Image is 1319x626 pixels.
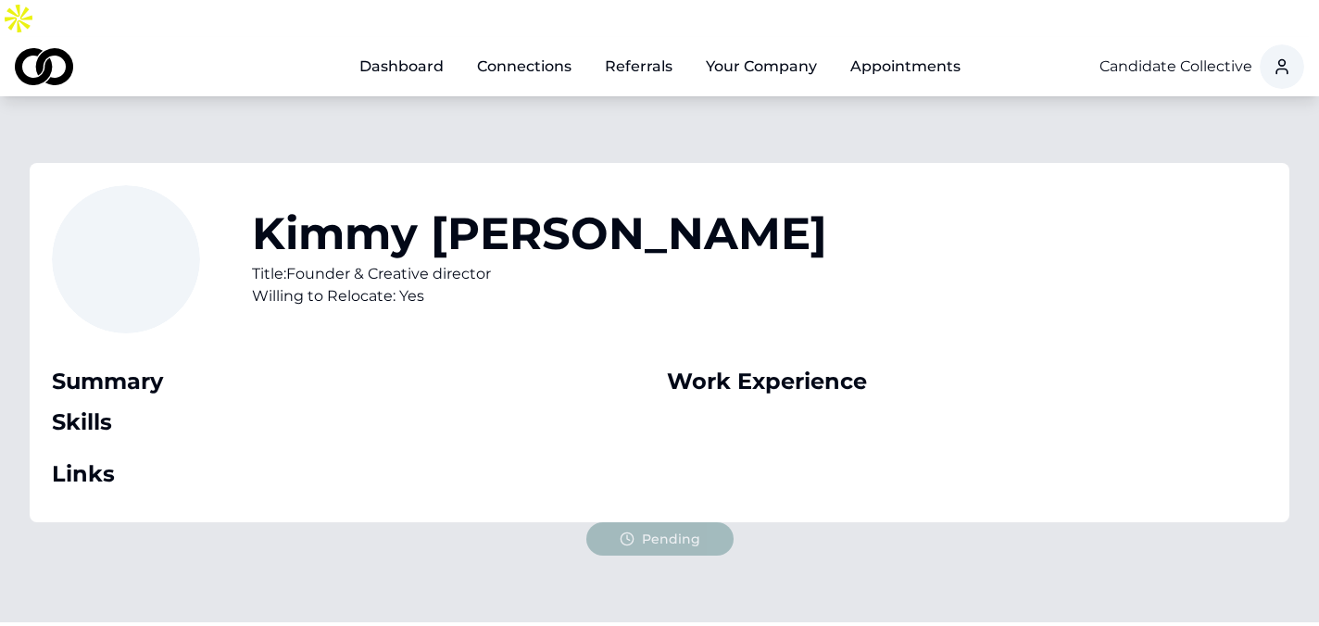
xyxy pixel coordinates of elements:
div: Work Experience [667,367,1267,396]
a: Connections [462,48,586,85]
a: Appointments [835,48,975,85]
div: Willing to Relocate: Yes [252,285,827,307]
div: Skills [52,407,652,437]
img: logo [15,48,73,85]
h1: Kimmy [PERSON_NAME] [252,211,827,256]
div: Summary [52,367,652,396]
button: Candidate Collective [1099,56,1252,78]
div: Title: Founder & Creative director [252,263,827,285]
div: Links [52,459,652,489]
a: Referrals [590,48,687,85]
nav: Main [345,48,975,85]
button: Your Company [691,48,832,85]
a: Dashboard [345,48,459,85]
